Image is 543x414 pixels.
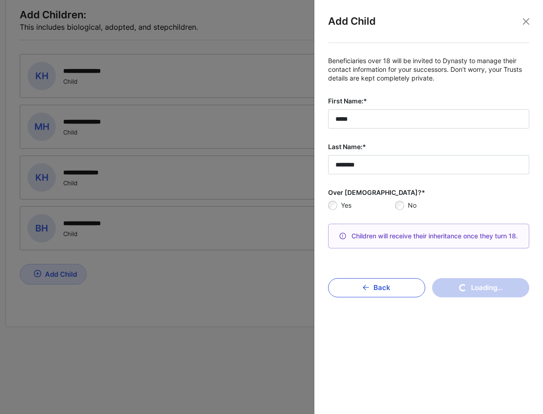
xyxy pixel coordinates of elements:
[328,57,529,83] p: Beneficiaries over 18 will be invited to Dynasty to manage their contact information for your suc...
[328,142,529,151] label: Last Name:*
[328,278,425,297] button: Back
[408,201,529,210] label: No
[328,188,529,197] label: Over [DEMOGRAPHIC_DATA]?*
[519,15,533,28] button: Close
[328,97,529,106] label: First Name:*
[328,14,529,43] div: Add Child
[328,224,529,248] div: Children will receive their inheritance once they turn 18.
[341,201,395,210] label: Yes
